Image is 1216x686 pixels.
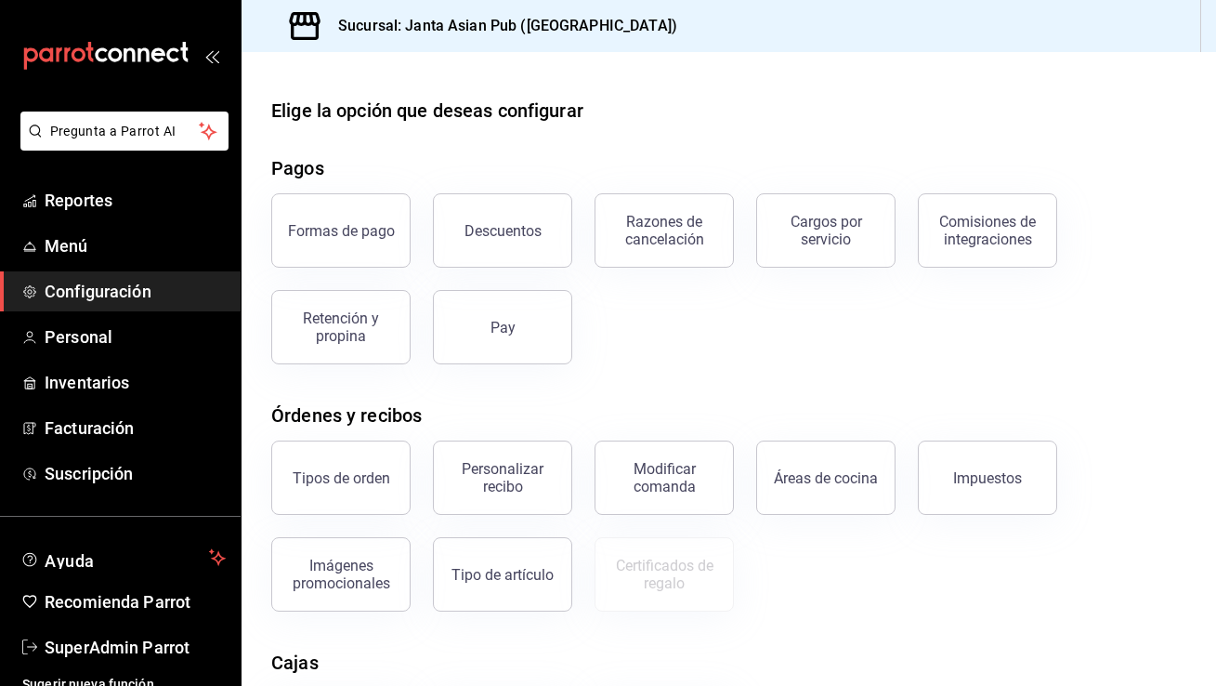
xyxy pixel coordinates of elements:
[595,441,734,515] button: Modificar comanda
[433,193,572,268] button: Descuentos
[445,460,560,495] div: Personalizar recibo
[607,213,722,248] div: Razones de cancelación
[13,135,229,154] a: Pregunta a Parrot AI
[50,122,200,141] span: Pregunta a Parrot AI
[323,15,677,37] h3: Sucursal: Janta Asian Pub ([GEOGRAPHIC_DATA])
[271,154,324,182] div: Pagos
[595,193,734,268] button: Razones de cancelación
[490,319,516,336] div: Pay
[45,635,226,660] span: SuperAdmin Parrot
[756,441,896,515] button: Áreas de cocina
[953,469,1022,487] div: Impuestos
[918,441,1057,515] button: Impuestos
[607,557,722,592] div: Certificados de regalo
[20,112,229,151] button: Pregunta a Parrot AI
[293,469,390,487] div: Tipos de orden
[271,402,422,429] div: Órdenes y recibos
[918,193,1057,268] button: Comisiones de integraciones
[464,222,542,240] div: Descuentos
[433,441,572,515] button: Personalizar recibo
[607,460,722,495] div: Modificar comanda
[283,310,399,345] div: Retención y propina
[271,537,411,612] button: Imágenes promocionales
[595,537,734,612] button: Certificados de regalo
[451,566,554,584] div: Tipo de artículo
[283,557,399,592] div: Imágenes promocionales
[433,537,572,612] button: Tipo de artículo
[45,188,226,213] span: Reportes
[288,222,395,240] div: Formas de pago
[45,279,226,304] span: Configuración
[756,193,896,268] button: Cargos por servicio
[45,547,202,569] span: Ayuda
[45,233,226,258] span: Menú
[930,213,1045,248] div: Comisiones de integraciones
[271,290,411,364] button: Retención y propina
[45,416,226,441] span: Facturación
[45,589,226,614] span: Recomienda Parrot
[271,649,319,677] div: Cajas
[271,97,583,125] div: Elige la opción que deseas configurar
[45,461,226,486] span: Suscripción
[433,290,572,364] button: Pay
[768,213,883,248] div: Cargos por servicio
[45,324,226,350] span: Personal
[774,469,878,487] div: Áreas de cocina
[204,48,219,63] button: open_drawer_menu
[271,193,411,268] button: Formas de pago
[271,441,411,515] button: Tipos de orden
[45,370,226,395] span: Inventarios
